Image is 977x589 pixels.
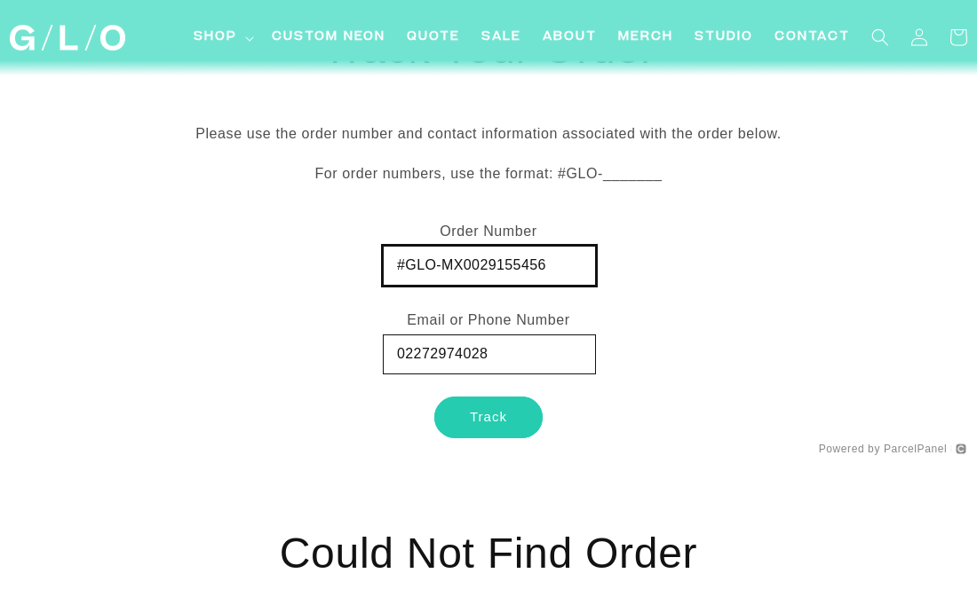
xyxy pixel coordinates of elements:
[618,28,673,47] span: Merch
[4,19,132,58] a: GLO Studio
[11,104,966,219] div: Please use the order number and contact information associated with the order below.
[440,224,536,239] span: Order Number
[950,445,952,452] img: line
[774,28,850,47] span: Contact
[684,18,764,58] a: Studio
[396,18,471,58] a: Quote
[888,504,977,589] iframe: Chat Widget
[471,18,532,58] a: SALE
[434,397,543,438] button: Track
[532,18,608,58] a: About
[10,25,125,51] img: GLO Studio
[695,28,753,47] span: Studio
[194,28,237,47] span: Shop
[407,312,569,327] span: Email or Phone Number
[861,18,900,57] summary: Search
[261,18,396,58] a: Custom Neon
[481,28,521,47] span: SALE
[819,442,948,456] a: Powered by ParcelPanel
[183,18,261,58] summary: Shop
[272,28,385,47] span: Custom Neon
[956,444,966,454] img: channelwill
[407,28,460,47] span: Quote
[11,161,966,187] p: For order numbers, use the format: #GLO-_______
[543,28,597,47] span: About
[608,18,684,58] a: Merch
[764,18,861,58] a: Contact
